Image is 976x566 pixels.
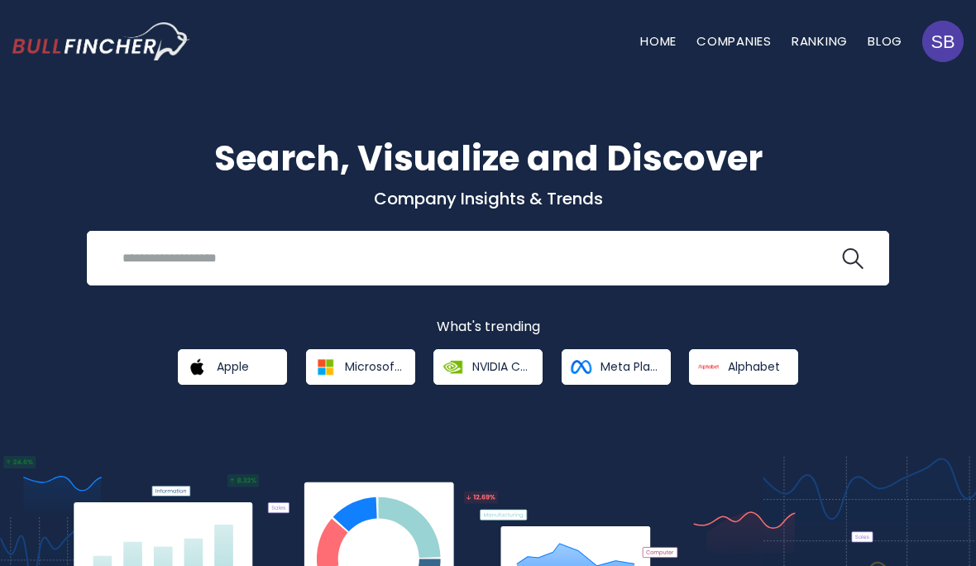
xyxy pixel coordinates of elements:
[12,319,964,336] p: What's trending
[306,349,415,385] a: Microsoft Corporation
[345,359,404,374] span: Microsoft Corporation
[12,22,190,60] a: Go to homepage
[728,359,780,374] span: Alphabet
[217,359,249,374] span: Apple
[433,349,543,385] a: NVIDIA Corporation
[792,32,848,50] a: Ranking
[562,349,671,385] a: Meta Platforms
[696,32,772,50] a: Companies
[12,132,964,185] h1: Search, Visualize and Discover
[178,349,287,385] a: Apple
[868,32,902,50] a: Blog
[12,22,190,60] img: bullfincher logo
[600,359,659,374] span: Meta Platforms
[640,32,677,50] a: Home
[842,248,864,270] img: search icon
[689,349,798,385] a: Alphabet
[472,359,531,374] span: NVIDIA Corporation
[12,188,964,209] p: Company Insights & Trends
